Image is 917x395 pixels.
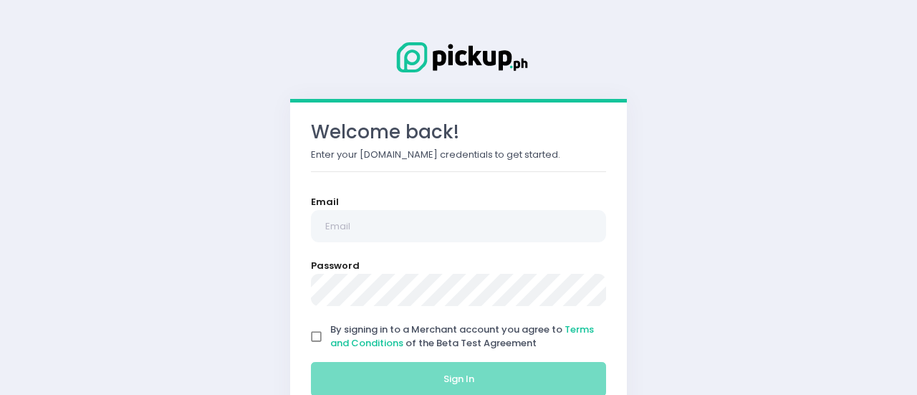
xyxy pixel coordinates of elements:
[311,195,339,209] label: Email
[311,259,360,273] label: Password
[330,323,594,351] span: By signing in to a Merchant account you agree to of the Beta Test Agreement
[443,372,474,386] span: Sign In
[330,323,594,351] a: Terms and Conditions
[311,210,606,243] input: Email
[311,148,606,162] p: Enter your [DOMAIN_NAME] credentials to get started.
[311,121,606,143] h3: Welcome back!
[387,39,530,75] img: Logo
